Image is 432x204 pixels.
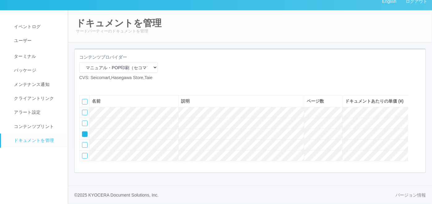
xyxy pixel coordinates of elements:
[1,78,73,91] a: メンテナンス通知
[1,91,73,105] a: クライアントリンク
[79,54,127,61] label: コンテンツプロバイダー
[76,18,424,28] h2: ドキュメントを管理
[413,94,422,106] div: 最上部に移動
[12,24,41,29] span: イベントログ
[79,75,153,80] span: CVS: Seicomart,Hasegawa Store,Taie
[12,110,41,115] span: アラート設定
[413,118,422,131] div: 下に移動
[413,106,422,118] div: 上に移動
[1,120,73,134] a: コンテンツプリント
[12,54,36,59] span: ターミナル
[12,68,36,73] span: パッケージ
[307,98,340,104] div: ページ数
[1,34,73,48] a: ユーザー
[12,82,50,87] span: メンテナンス通知
[12,96,54,101] span: クライアントリンク
[413,131,422,143] div: 最下部に移動
[395,192,426,198] a: バージョン情報
[1,20,73,34] a: イベントログ
[76,28,424,34] p: サードパーティーのドキュメントを管理
[12,124,54,129] span: コンテンツプリント
[181,98,301,104] div: 説明
[1,105,73,119] a: アラート設定
[12,38,32,43] span: ユーザー
[74,193,159,198] span: © 2025 KYOCERA Document Solutions, Inc.
[92,98,176,104] div: 名前
[1,134,73,147] a: ドキュメントを管理
[345,98,406,104] div: ドキュメントあたりの単価 (¥)
[1,63,73,77] a: パッケージ
[12,138,54,143] span: ドキュメントを管理
[1,48,73,63] a: ターミナル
